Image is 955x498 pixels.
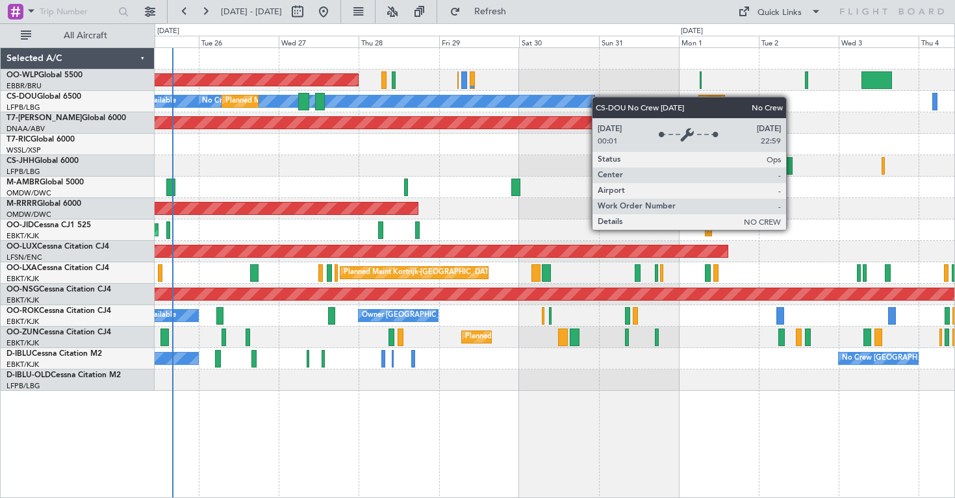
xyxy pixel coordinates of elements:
div: [DATE] [681,26,703,37]
div: Sat 30 [519,36,599,47]
a: EBKT/KJK [6,231,39,241]
a: D-IBLU-OLDCessna Citation M2 [6,371,121,379]
a: T7-RICGlobal 6000 [6,136,75,143]
a: M-AMBRGlobal 5000 [6,179,84,186]
div: Mon 25 [119,36,199,47]
a: EBKT/KJK [6,295,39,305]
a: CS-DOUGlobal 6500 [6,93,81,101]
span: All Aircraft [34,31,137,40]
a: OO-NSGCessna Citation CJ4 [6,286,111,293]
div: Owner [GEOGRAPHIC_DATA]-[GEOGRAPHIC_DATA] [362,306,537,325]
div: Tue 26 [199,36,279,47]
a: LFPB/LBG [6,381,40,391]
span: D-IBLU [6,350,32,358]
div: Quick Links [758,6,802,19]
span: M-RRRR [6,200,37,208]
div: Tue 2 [759,36,839,47]
a: EBBR/BRU [6,81,42,91]
a: OO-JIDCessna CJ1 525 [6,221,91,229]
div: [DATE] [157,26,179,37]
span: OO-ZUN [6,329,39,336]
a: OMDW/DWC [6,210,51,219]
a: DNAA/ABV [6,124,45,134]
a: OO-LXACessna Citation CJ4 [6,264,109,272]
a: D-IBLUCessna Citation M2 [6,350,102,358]
a: EBKT/KJK [6,317,39,327]
span: OO-LXA [6,264,37,272]
span: T7-RIC [6,136,31,143]
input: Trip Number [40,2,114,21]
a: LFSN/ENC [6,253,42,262]
a: OO-LUXCessna Citation CJ4 [6,243,109,251]
a: EBKT/KJK [6,274,39,284]
a: OO-ZUNCessna Citation CJ4 [6,329,111,336]
button: All Aircraft [14,25,141,46]
span: OO-JID [6,221,34,229]
span: D-IBLU-OLD [6,371,51,379]
span: OO-WLP [6,71,38,79]
a: LFPB/LBG [6,167,40,177]
div: Planned Maint Kortrijk-[GEOGRAPHIC_DATA] [465,327,617,347]
span: CS-JHH [6,157,34,165]
div: Mon 1 [679,36,759,47]
div: Planned Maint Kortrijk-[GEOGRAPHIC_DATA] [709,220,860,240]
a: OO-ROKCessna Citation CJ4 [6,307,111,315]
button: Quick Links [732,1,828,22]
a: EBKT/KJK [6,338,39,348]
a: LFPB/LBG [6,103,40,112]
div: Sun 31 [599,36,679,47]
div: Planned Maint [GEOGRAPHIC_DATA] ([GEOGRAPHIC_DATA]) [702,92,907,111]
div: Wed 3 [839,36,919,47]
a: OMDW/DWC [6,188,51,198]
span: [DATE] - [DATE] [221,6,282,18]
div: Wed 27 [279,36,359,47]
span: OO-NSG [6,286,39,293]
span: CS-DOU [6,93,37,101]
div: Thu 28 [359,36,439,47]
a: CS-JHHGlobal 6000 [6,157,79,165]
a: T7-[PERSON_NAME]Global 6000 [6,114,126,122]
div: Planned Maint [GEOGRAPHIC_DATA] ([GEOGRAPHIC_DATA]) [225,92,430,111]
a: OO-WLPGlobal 5500 [6,71,83,79]
span: OO-ROK [6,307,39,315]
a: M-RRRRGlobal 6000 [6,200,81,208]
div: Fri 29 [439,36,519,47]
span: Refresh [463,7,518,16]
a: WSSL/XSP [6,145,41,155]
button: Refresh [444,1,522,22]
span: OO-LUX [6,243,37,251]
a: EBKT/KJK [6,360,39,369]
div: No Crew [202,92,232,111]
span: T7-[PERSON_NAME] [6,114,82,122]
div: Planned Maint Kortrijk-[GEOGRAPHIC_DATA] [344,263,495,282]
span: M-AMBR [6,179,40,186]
